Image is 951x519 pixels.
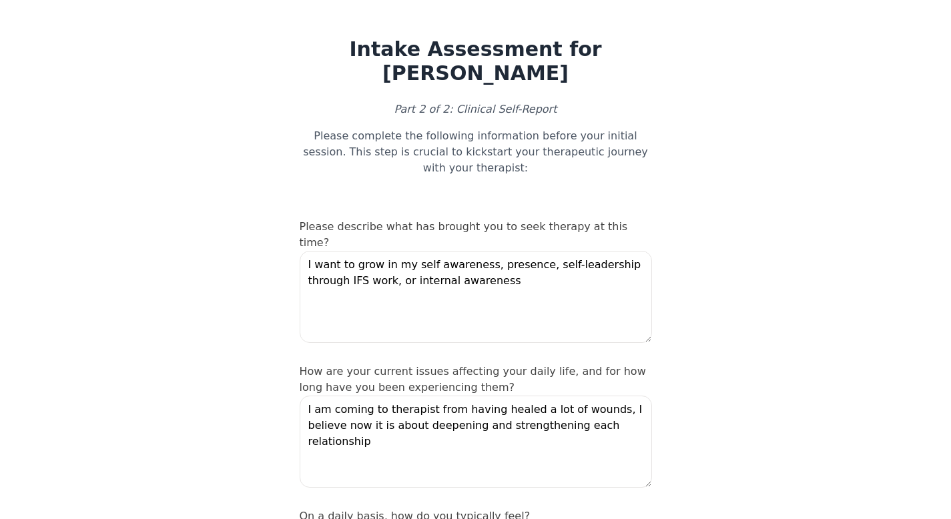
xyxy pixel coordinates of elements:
p: Please complete the following information before your initial session. This step is crucial to ki... [300,128,652,176]
label: Please describe what has brought you to seek therapy at this time? [300,220,628,249]
label: How are your current issues affecting your daily life, and for how long have you been experiencin... [300,365,646,394]
p: Part 2 of 2: Clinical Self-Report [300,101,652,117]
textarea: I want to grow in my self awareness, presence, self-leadership through IFS work, or internal awar... [300,251,652,343]
h1: Intake Assessment for [PERSON_NAME] [300,37,652,85]
textarea: I am coming to therapist from having healed a lot of wounds, I believe now it is about deepening ... [300,396,652,488]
